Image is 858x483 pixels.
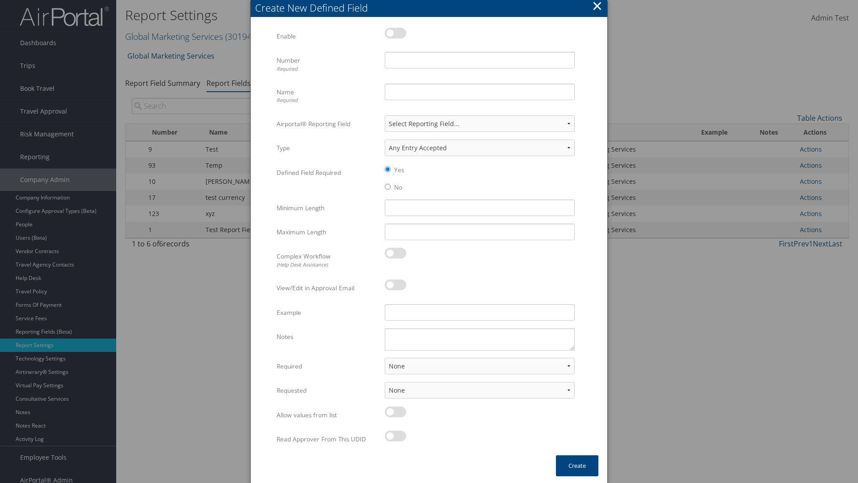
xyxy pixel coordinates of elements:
label: Yes [394,165,404,174]
div: Required [277,65,378,73]
label: Airportal® Reporting Field [277,115,378,132]
div: (Help Desk Assistance) [277,261,378,269]
label: Complex Workflow [277,248,378,272]
button: Create [556,455,598,476]
label: Read Approver From This UDID [277,431,378,448]
label: View/Edit in Approval Email [277,280,378,297]
label: Notes [277,328,378,345]
label: Required [277,358,378,375]
label: Defined Field Required [277,164,378,181]
label: Requested [277,382,378,399]
label: Example [277,304,378,321]
label: Maximum Length [277,224,378,241]
div: Create New Defined Field [255,1,607,15]
label: Enable [277,28,378,45]
label: No [394,183,402,192]
label: Name [277,84,378,108]
div: Required [277,97,378,104]
label: Minimum Length [277,199,378,216]
label: Number [277,52,378,76]
label: Type [277,140,378,157]
label: Allow values from list [277,407,378,424]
